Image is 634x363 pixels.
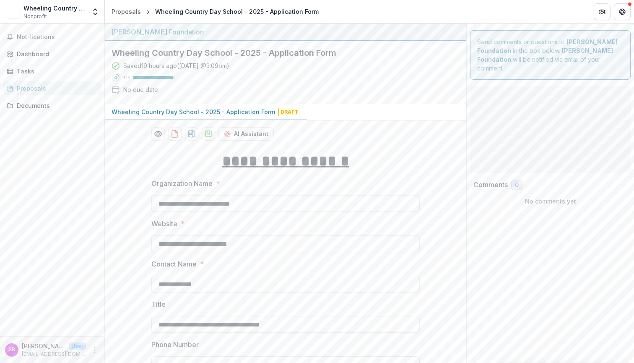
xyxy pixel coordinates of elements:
button: Notifications [3,30,101,44]
div: Proposals [17,84,94,93]
p: Website [151,219,177,229]
p: Phone Number [151,339,199,350]
button: Get Help [614,3,631,20]
div: Dashboard [17,50,94,58]
p: No comments yet [473,197,627,206]
button: Partners [594,3,611,20]
p: [EMAIL_ADDRESS][DOMAIN_NAME] [22,350,86,358]
p: 95 % [123,75,130,81]
h2: Wheeling Country Day School - 2025 - Application Form [112,48,446,58]
p: Contact Name [151,259,197,269]
div: Sydney Burkle [8,347,15,353]
nav: breadcrumb [108,5,322,18]
a: Tasks [3,64,101,78]
button: AI Assistant [218,127,274,141]
a: Documents [3,99,101,112]
span: Draft [278,108,300,116]
div: Wheeling Country Day School - 2025 - Application Form [155,7,319,16]
p: Wheeling Country Day School - 2025 - Application Form [112,107,275,116]
button: download-proposal [168,127,182,141]
div: Documents [17,101,94,110]
p: Organization Name [151,178,213,188]
div: Saved 19 hours ago ( [DATE] @ 3:09pm ) [123,61,229,70]
div: Send comments or questions to in the box below. will be notified via email of your comment. [470,30,631,80]
div: Proposals [112,7,141,16]
h2: Comments [473,181,508,189]
p: [PERSON_NAME] [22,342,65,350]
a: Proposals [3,81,101,95]
a: Proposals [108,5,144,18]
span: 0 [515,182,519,189]
div: [PERSON_NAME] Foundation [112,27,460,37]
button: More [89,345,99,355]
button: download-proposal [185,127,198,141]
span: Notifications [17,34,98,41]
a: Dashboard [3,47,101,61]
div: No due date [123,85,158,94]
span: Nonprofit [23,13,47,20]
img: Wheeling Country Day School [7,5,20,18]
button: Preview e7234758-381b-4b70-9a2b-f88056ed80bd-0.pdf [151,127,165,141]
p: User [69,342,86,350]
div: Wheeling Country Day School [23,4,86,13]
button: download-proposal [202,127,215,141]
button: Open entity switcher [89,3,101,20]
div: Tasks [17,67,94,76]
p: Title [151,299,166,309]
